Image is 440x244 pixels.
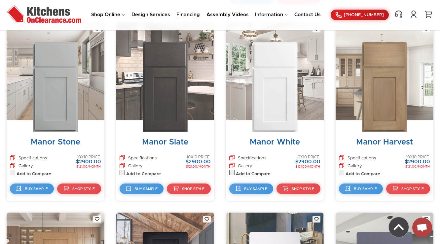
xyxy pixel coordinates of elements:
a: Shop Online [91,12,125,17]
a: Contact Us [294,12,321,17]
div: $121.00/MONTH [405,165,430,169]
label: Add to Compare [126,172,161,177]
a: Specifications [229,155,266,163]
div: Manor Harvest [339,137,430,147]
a: Specifications [120,155,157,163]
div: $2900.00 [76,159,101,165]
span: Buy Sample [134,187,158,191]
a: Gallery [120,163,143,168]
div: 10X10 PRICE [295,155,320,159]
span: Buy Sample [25,187,48,191]
div: Open chat [412,218,432,237]
a: Design Services [131,12,170,17]
span: Buy Sample [244,187,267,191]
a: Financing [176,12,200,17]
img: Back to top [389,217,409,237]
a: Shop Style [386,183,430,194]
span: Shop Style [401,187,424,191]
div: Manor Slate [120,137,211,147]
div: $2900.00 [295,159,320,165]
div: 10X10 PRICE [186,155,211,159]
div: $2900.00 [186,159,211,165]
div: $121.00/MONTH [76,165,101,169]
a: Buy Sample [229,183,273,194]
a: Shop Style [167,183,211,194]
img: MOS_1.1.jpg [143,42,188,132]
a: Buy Sample [120,183,164,194]
img: MTO_1.1.jpg [33,42,78,132]
img: door_36_19108_19109_MHV_1.3.jpg [362,42,407,132]
div: Manor Stone [10,137,101,147]
label: Add to Compare [236,172,271,177]
label: Add to Compare [346,172,380,177]
a: Gallery [10,163,33,168]
div: $121.00/MONTH [186,165,211,169]
span: Buy Sample [354,187,377,191]
a: Gallery [339,163,362,168]
label: Add to Compare [17,172,51,177]
a: Shop Style [57,183,101,194]
a: Specifications [10,155,47,163]
a: Shop Style [276,183,320,194]
img: door_36_18072_18073_MWT_1.2.jpg [252,42,298,132]
a: Specifications [339,155,376,163]
a: [PHONE_NUMBER] [331,10,389,20]
div: Manor White [229,137,320,147]
span: Shop Style [182,187,204,191]
div: 10X10 PRICE [76,155,101,159]
a: Buy Sample [10,183,54,194]
a: Buy Sample [339,183,383,194]
a: Information [255,12,288,17]
span: [PHONE_NUMBER] [344,13,384,17]
img: Kitchens On Clearance [7,5,81,23]
div: 10X10 PRICE [405,155,430,159]
a: Gallery [229,163,252,168]
span: Shop Style [292,187,314,191]
a: Assembly Videos [206,12,249,17]
span: Shop Style [72,187,95,191]
div: $121.00/MONTH [295,165,320,169]
div: $2900.00 [405,159,430,165]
